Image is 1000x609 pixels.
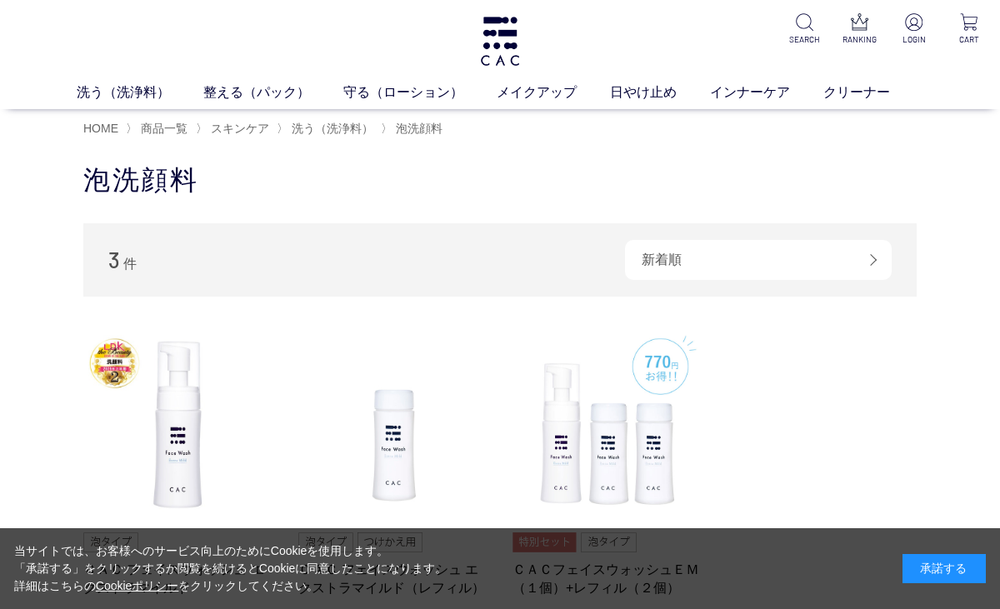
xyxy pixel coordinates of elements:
a: クリーナー [823,82,923,102]
a: 商品一覧 [137,122,187,135]
span: 洗う（洗浄料） [292,122,373,135]
a: HOME [83,122,118,135]
li: 〉 [381,121,447,137]
a: 洗う（洗浄料） [288,122,373,135]
span: 件 [123,257,137,271]
span: 商品一覧 [141,122,187,135]
h1: 泡洗顔料 [83,162,917,198]
span: 泡洗顔料 [396,122,442,135]
a: 守る（ローション） [343,82,497,102]
p: CART [952,33,987,46]
a: インナーケア [710,82,823,102]
span: 3 [108,247,120,272]
img: logo [478,17,522,66]
a: 洗う（洗浄料） [77,82,203,102]
a: スキンケア [207,122,269,135]
img: ＣＡＣフェイスウォッシュＥＭ（１個）+レフィル（２個） [512,330,702,520]
a: LOGIN [897,13,932,46]
a: 整える（パック） [203,82,343,102]
a: 日やけ止め [610,82,710,102]
a: Cookieポリシー [96,579,179,592]
p: RANKING [842,33,877,46]
div: 当サイトでは、お客様へのサービス向上のためにCookieを使用します。 「承諾する」をクリックするか閲覧を続けるとCookieに同意したことになります。 詳細はこちらの をクリックしてください。 [14,542,447,595]
div: 承諾する [902,554,986,583]
img: ＣＡＣ フェイスウォッシュ エクストラマイルド（レフィル） [298,330,488,520]
a: メイクアップ [497,82,610,102]
p: SEARCH [787,33,822,46]
li: 〉 [277,121,377,137]
li: 〉 [196,121,273,137]
li: 〉 [126,121,192,137]
span: スキンケア [211,122,269,135]
a: CART [952,13,987,46]
img: ＣＡＣ フェイスウォッシュ エクストラマイルド [83,330,273,520]
div: 新着順 [625,240,892,280]
a: SEARCH [787,13,822,46]
p: LOGIN [897,33,932,46]
a: RANKING [842,13,877,46]
a: 泡洗顔料 [392,122,442,135]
